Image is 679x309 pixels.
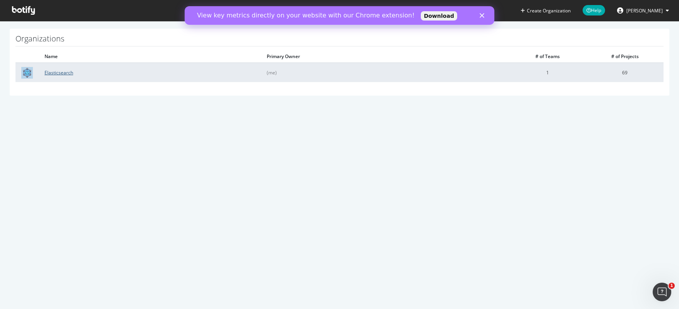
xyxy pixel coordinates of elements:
a: Elasticsearch [45,69,73,76]
button: Create Organization [520,7,571,14]
span: Help [583,5,605,15]
button: [PERSON_NAME] [611,4,675,17]
span: 1 [669,283,675,289]
th: Name [39,50,261,63]
th: # of Teams [509,50,586,63]
div: Close [295,7,303,12]
h1: Organizations [15,34,664,46]
td: 1 [509,63,586,82]
th: # of Projects [586,50,664,63]
iframe: Intercom live chat [653,283,671,301]
td: 69 [586,63,664,82]
iframe: Intercom live chat banner [185,6,494,25]
span: (me) [267,69,277,76]
th: Primary Owner [261,50,509,63]
span: Melissa Lambert [626,7,663,14]
img: Elasticsearch [21,67,33,79]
